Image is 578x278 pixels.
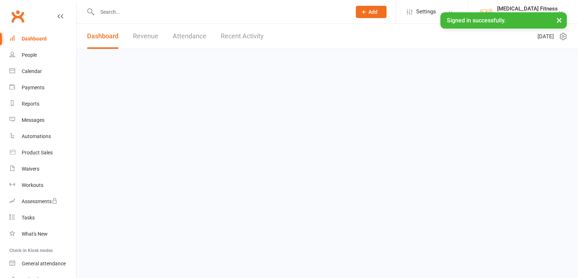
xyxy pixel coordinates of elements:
[22,198,57,204] div: Assessments
[22,36,47,42] div: Dashboard
[9,112,76,128] a: Messages
[9,145,76,161] a: Product Sales
[416,4,436,20] span: Settings
[9,80,76,96] a: Payments
[22,101,39,107] div: Reports
[95,7,346,17] input: Search...
[9,96,76,112] a: Reports
[9,31,76,47] a: Dashboard
[447,17,506,24] span: Signed in successfully.
[22,85,44,90] div: Payments
[9,63,76,80] a: Calendar
[22,150,53,155] div: Product Sales
[22,231,48,237] div: What's New
[22,52,37,58] div: People
[9,161,76,177] a: Waivers
[22,215,35,221] div: Tasks
[9,193,76,210] a: Assessments
[356,6,387,18] button: Add
[9,128,76,145] a: Automations
[22,133,51,139] div: Automations
[22,261,66,266] div: General attendance
[497,5,558,12] div: [MEDICAL_DATA] Fitness
[497,12,558,18] div: [MEDICAL_DATA] Fitness
[553,12,566,28] button: ×
[9,47,76,63] a: People
[173,24,206,49] a: Attendance
[9,210,76,226] a: Tasks
[538,32,554,41] span: [DATE]
[22,68,42,74] div: Calendar
[479,5,493,19] img: thumb_image1569280052.png
[22,182,43,188] div: Workouts
[9,177,76,193] a: Workouts
[133,24,158,49] a: Revenue
[221,24,264,49] a: Recent Activity
[87,24,118,49] a: Dashboard
[22,117,44,123] div: Messages
[22,166,39,172] div: Waivers
[9,226,76,242] a: What's New
[9,7,27,25] a: Clubworx
[9,256,76,272] a: General attendance kiosk mode
[368,9,378,15] span: Add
